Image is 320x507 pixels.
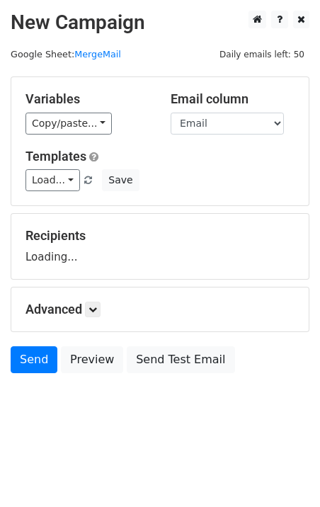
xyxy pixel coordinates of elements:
[11,49,121,59] small: Google Sheet:
[25,228,295,244] h5: Recipients
[25,149,86,164] a: Templates
[215,49,309,59] a: Daily emails left: 50
[25,228,295,265] div: Loading...
[215,47,309,62] span: Daily emails left: 50
[171,91,295,107] h5: Email column
[102,169,139,191] button: Save
[25,91,149,107] h5: Variables
[11,346,57,373] a: Send
[25,169,80,191] a: Load...
[127,346,234,373] a: Send Test Email
[11,11,309,35] h2: New Campaign
[25,113,112,135] a: Copy/paste...
[61,346,123,373] a: Preview
[25,302,295,317] h5: Advanced
[74,49,121,59] a: MergeMail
